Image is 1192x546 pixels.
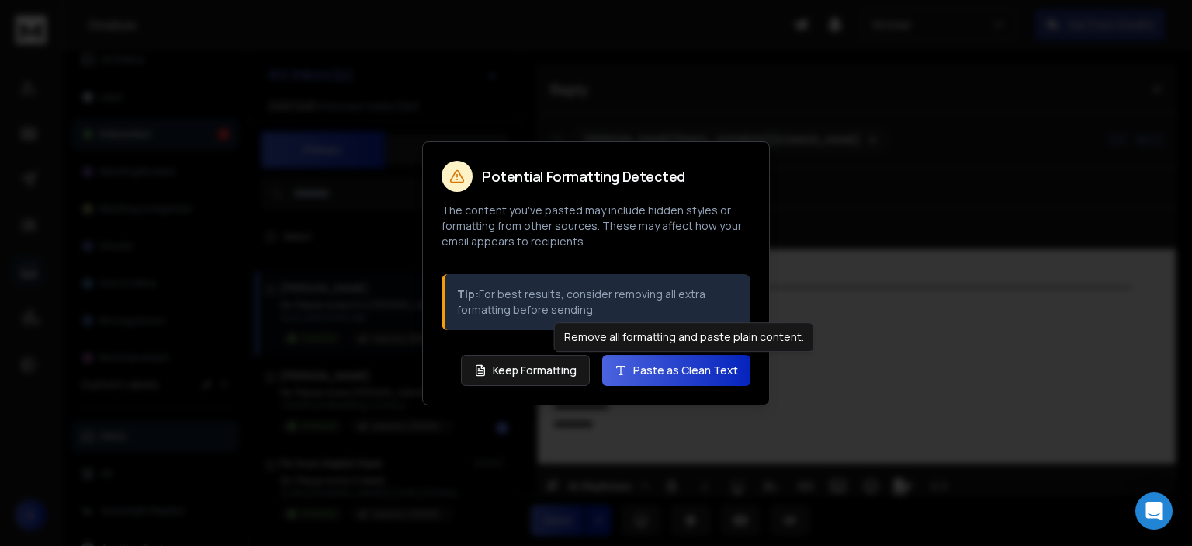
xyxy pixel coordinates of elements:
button: Paste as Clean Text [602,355,750,386]
div: Open Intercom Messenger [1135,492,1173,530]
strong: Tip: [457,287,479,301]
button: Keep Formatting [461,355,590,386]
p: The content you've pasted may include hidden styles or formatting from other sources. These may a... [442,203,750,249]
p: For best results, consider removing all extra formatting before sending. [457,287,738,318]
div: Remove all formatting and paste plain content. [554,322,814,352]
h2: Potential Formatting Detected [482,169,685,183]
